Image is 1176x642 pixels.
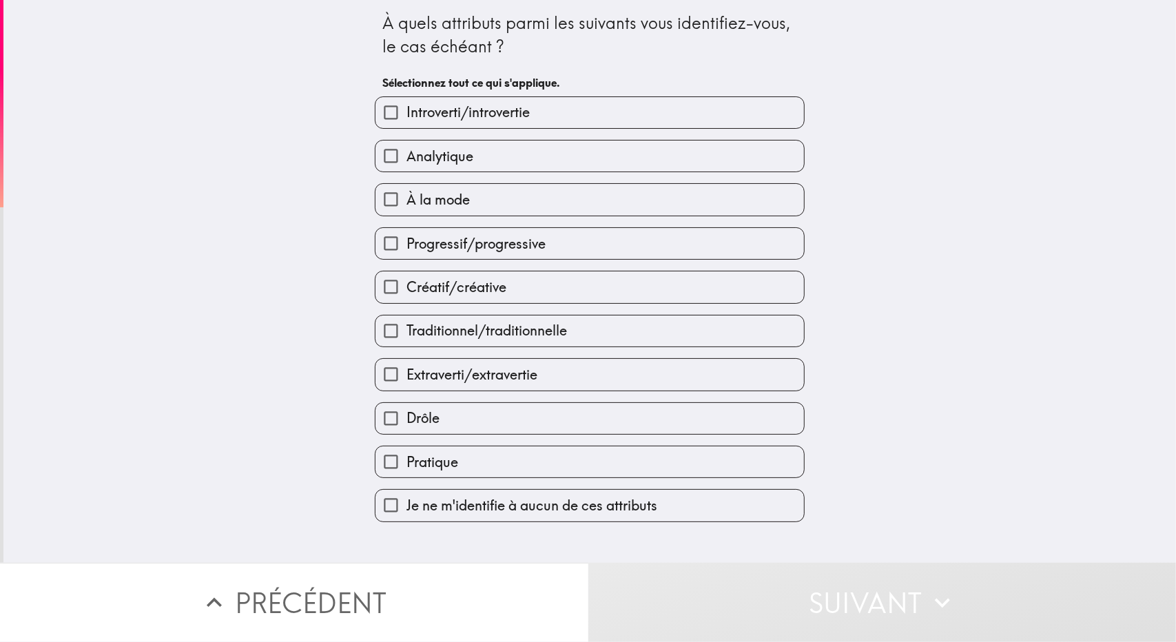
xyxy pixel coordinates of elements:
div: À quels attributs parmi les suivants vous identifiez-vous, le cas échéant ? [382,12,797,58]
h6: Sélectionnez tout ce qui s'applique. [382,75,797,90]
span: Introverti/introvertie [406,103,530,122]
button: Analytique [375,141,804,172]
span: Pratique [406,453,458,472]
span: Traditionnel/traditionnelle [406,321,567,340]
button: Traditionnel/traditionnelle [375,315,804,346]
span: Créatif/créative [406,278,506,297]
button: Progressif/progressive [375,228,804,259]
span: Extraverti/extravertie [406,365,537,384]
button: Je ne m'identifie à aucun de ces attributs [375,490,804,521]
span: Progressif/progressive [406,234,546,253]
span: Je ne m'identifie à aucun de ces attributs [406,496,657,515]
span: Drôle [406,408,440,428]
button: À la mode [375,184,804,215]
button: Extraverti/extravertie [375,359,804,390]
button: Drôle [375,403,804,434]
span: Analytique [406,147,473,166]
span: À la mode [406,190,470,209]
button: Introverti/introvertie [375,97,804,128]
button: Pratique [375,446,804,477]
button: Créatif/créative [375,271,804,302]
